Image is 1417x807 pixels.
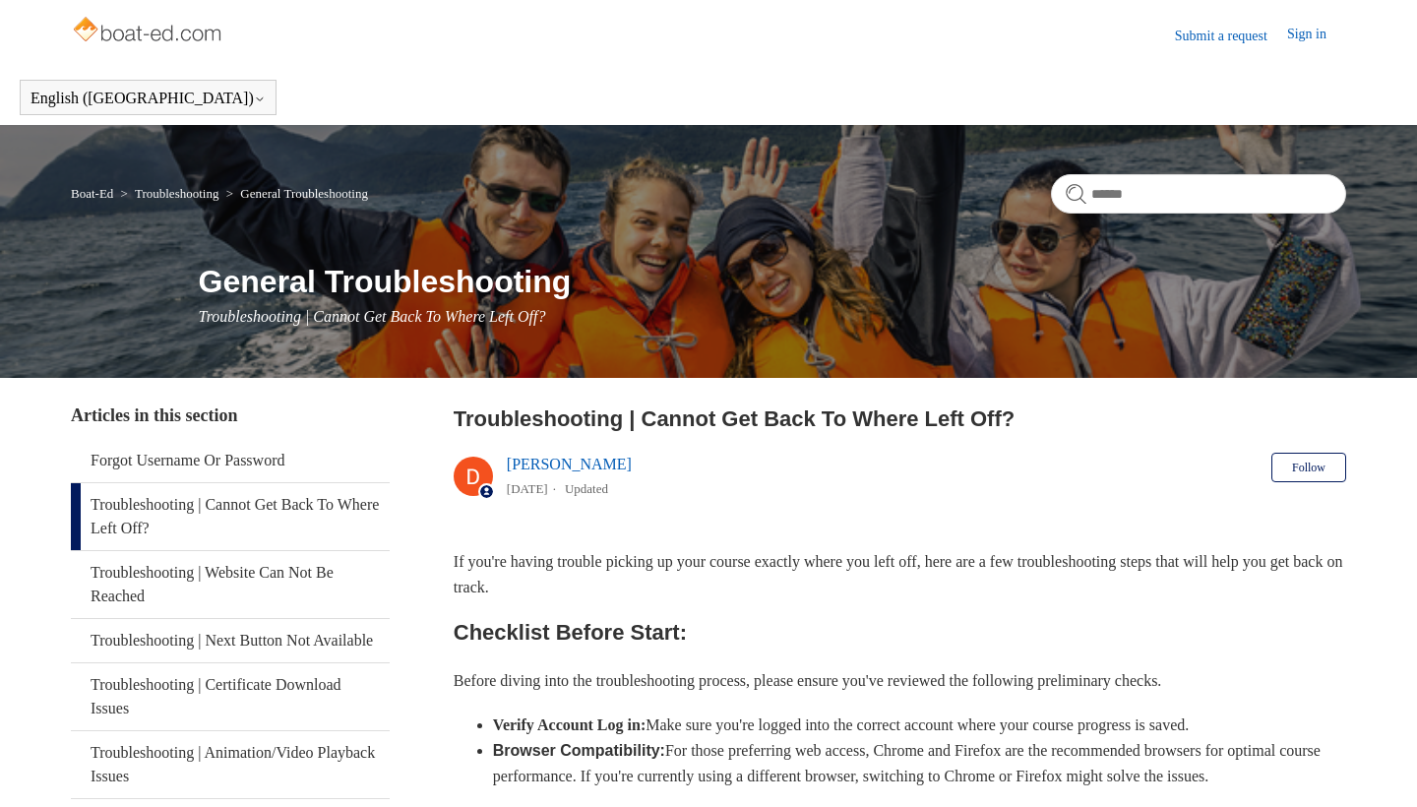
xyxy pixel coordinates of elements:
p: If you're having trouble picking up your course exactly where you left off, here are a few troubl... [454,549,1346,599]
a: General Troubleshooting [240,186,368,201]
a: Submit a request [1175,26,1287,46]
a: Troubleshooting | Website Can Not Be Reached [71,551,390,618]
strong: Verify Account Log in: [493,716,646,733]
span: Articles in this section [71,405,237,425]
a: [PERSON_NAME] [507,456,632,472]
a: Troubleshooting | Certificate Download Issues [71,663,390,730]
button: Follow Article [1271,453,1346,482]
h2: Checklist Before Start: [454,615,1346,650]
li: Updated [565,481,608,496]
li: Boat-Ed [71,186,117,201]
p: Before diving into the troubleshooting process, please ensure you've reviewed the following preli... [454,668,1346,694]
time: 05/14/2024, 15:31 [507,481,548,496]
button: English ([GEOGRAPHIC_DATA]) [31,90,266,107]
h2: Troubleshooting | Cannot Get Back To Where Left Off? [454,403,1346,435]
a: Troubleshooting | Animation/Video Playback Issues [71,731,390,798]
a: Troubleshooting | Cannot Get Back To Where Left Off? [71,483,390,550]
a: Troubleshooting [135,186,218,201]
li: Make sure you're logged into the correct account where your course progress is saved. [493,713,1346,738]
a: Sign in [1287,24,1346,47]
a: Boat-Ed [71,186,113,201]
li: Troubleshooting [117,186,222,201]
li: General Troubleshooting [222,186,368,201]
a: Forgot Username Or Password [71,439,390,482]
a: Troubleshooting | Next Button Not Available [71,619,390,662]
span: Troubleshooting | Cannot Get Back To Where Left Off? [199,308,546,325]
input: Search [1051,174,1346,214]
h1: General Troubleshooting [199,258,1346,305]
div: Live chat [1351,741,1402,792]
li: For those preferring web access, Chrome and Firefox are the recommended browsers for optimal cour... [493,738,1346,788]
strong: Browser Compatibility: [493,742,665,759]
img: Boat-Ed Help Center home page [71,12,227,51]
